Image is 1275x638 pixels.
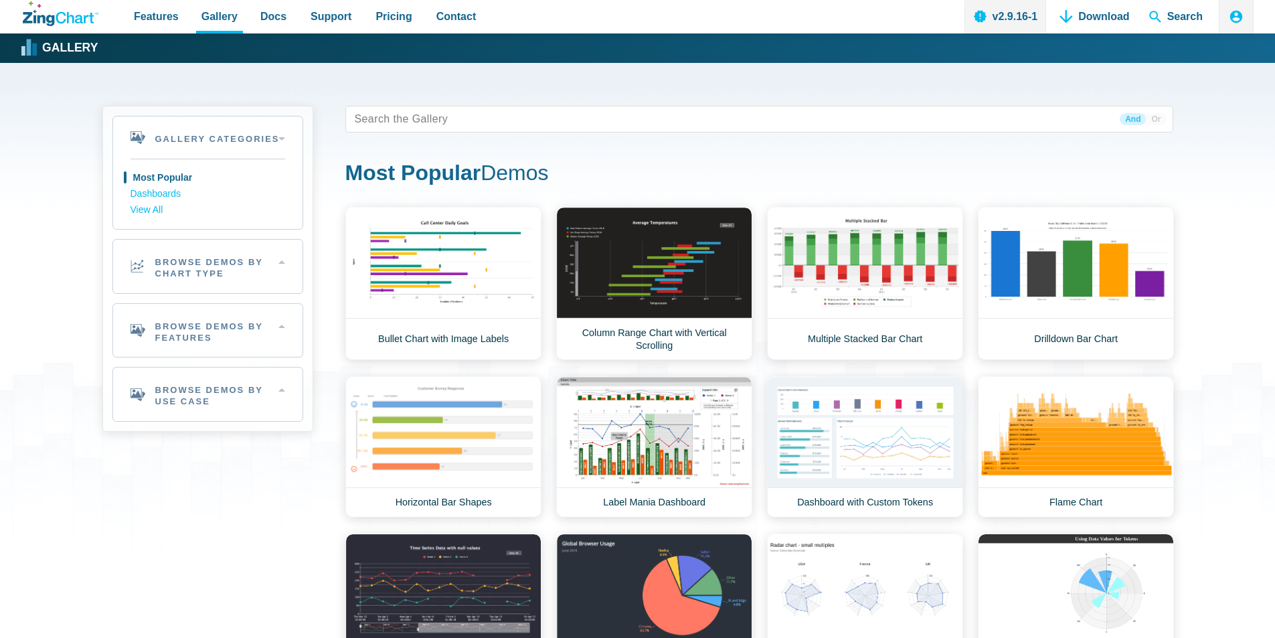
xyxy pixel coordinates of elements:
span: And [1120,113,1146,125]
h1: Demos [345,159,1173,189]
a: Drilldown Bar Chart [978,207,1174,360]
a: Flame Chart [978,376,1174,517]
strong: Most Popular [345,161,481,185]
a: ZingChart Logo. Click to return to the homepage [23,1,98,26]
a: View All [131,202,285,218]
h2: Gallery Categories [113,116,303,159]
span: Docs [260,7,286,25]
a: Gallery [23,38,98,58]
span: Or [1146,113,1166,125]
a: Horizontal Bar Shapes [345,376,541,517]
a: Column Range Chart with Vertical Scrolling [556,207,752,360]
span: Contact [436,7,477,25]
span: Support [311,7,351,25]
a: Dashboard with Custom Tokens [767,376,963,517]
h2: Browse Demos By Features [113,304,303,357]
a: Bullet Chart with Image Labels [345,207,541,360]
span: Features [134,7,179,25]
a: Label Mania Dashboard [556,376,752,517]
span: Pricing [375,7,412,25]
a: Multiple Stacked Bar Chart [767,207,963,360]
a: Most Popular [131,170,285,186]
span: Gallery [201,7,238,25]
a: Dashboards [131,186,285,202]
h2: Browse Demos By Use Case [113,368,303,421]
strong: Gallery [42,42,98,54]
h2: Browse Demos By Chart Type [113,240,303,293]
